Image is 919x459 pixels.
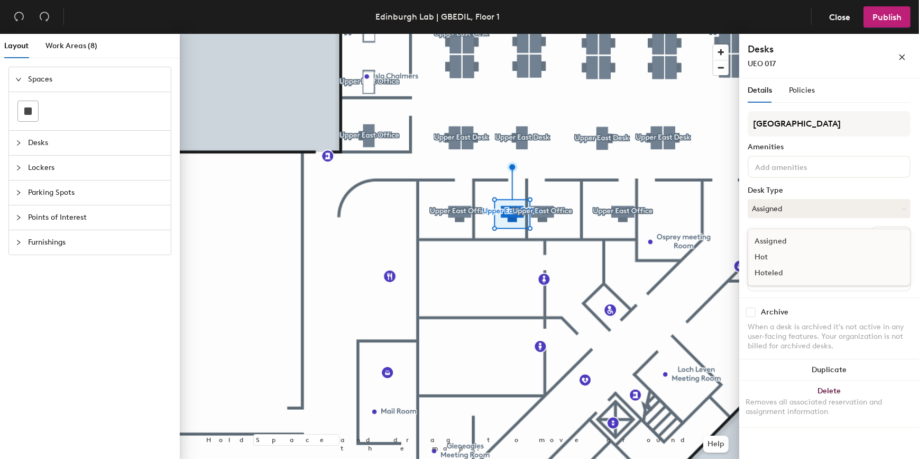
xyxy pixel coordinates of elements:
[748,199,911,218] button: Assigned
[898,53,906,61] span: close
[15,214,22,221] span: collapsed
[739,359,919,381] button: Duplicate
[45,41,97,50] span: Work Areas (8)
[761,308,788,317] div: Archive
[829,12,850,22] span: Close
[748,143,911,151] div: Amenities
[748,233,854,249] div: Assigned
[748,186,911,195] div: Desk Type
[375,10,500,23] div: Edinburgh Lab | GBEDIL, Floor 1
[15,76,22,83] span: expanded
[14,11,24,22] span: undo
[820,6,859,28] button: Close
[28,181,164,205] span: Parking Spots
[748,59,776,68] span: UEO 017
[28,205,164,230] span: Points of Interest
[748,86,772,95] span: Details
[28,67,164,92] span: Spaces
[872,12,902,22] span: Publish
[748,42,864,56] h4: Desks
[15,165,22,171] span: collapsed
[15,140,22,146] span: collapsed
[28,131,164,155] span: Desks
[863,6,911,28] button: Publish
[15,190,22,196] span: collapsed
[753,160,848,173] input: Add amenities
[748,249,854,265] div: Hot
[4,41,29,50] span: Layout
[703,436,729,453] button: Help
[739,381,919,427] button: DeleteRemoves all associated reservation and assignment information
[746,398,913,417] div: Removes all associated reservation and assignment information
[748,265,854,281] div: Hoteled
[15,239,22,246] span: collapsed
[28,156,164,180] span: Lockers
[28,230,164,255] span: Furnishings
[872,227,911,245] button: Ungroup
[748,322,911,351] div: When a desk is archived it's not active in any user-facing features. Your organization is not bil...
[789,86,815,95] span: Policies
[34,6,55,28] button: Redo (⌘ + ⇧ + Z)
[8,6,30,28] button: Undo (⌘ + Z)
